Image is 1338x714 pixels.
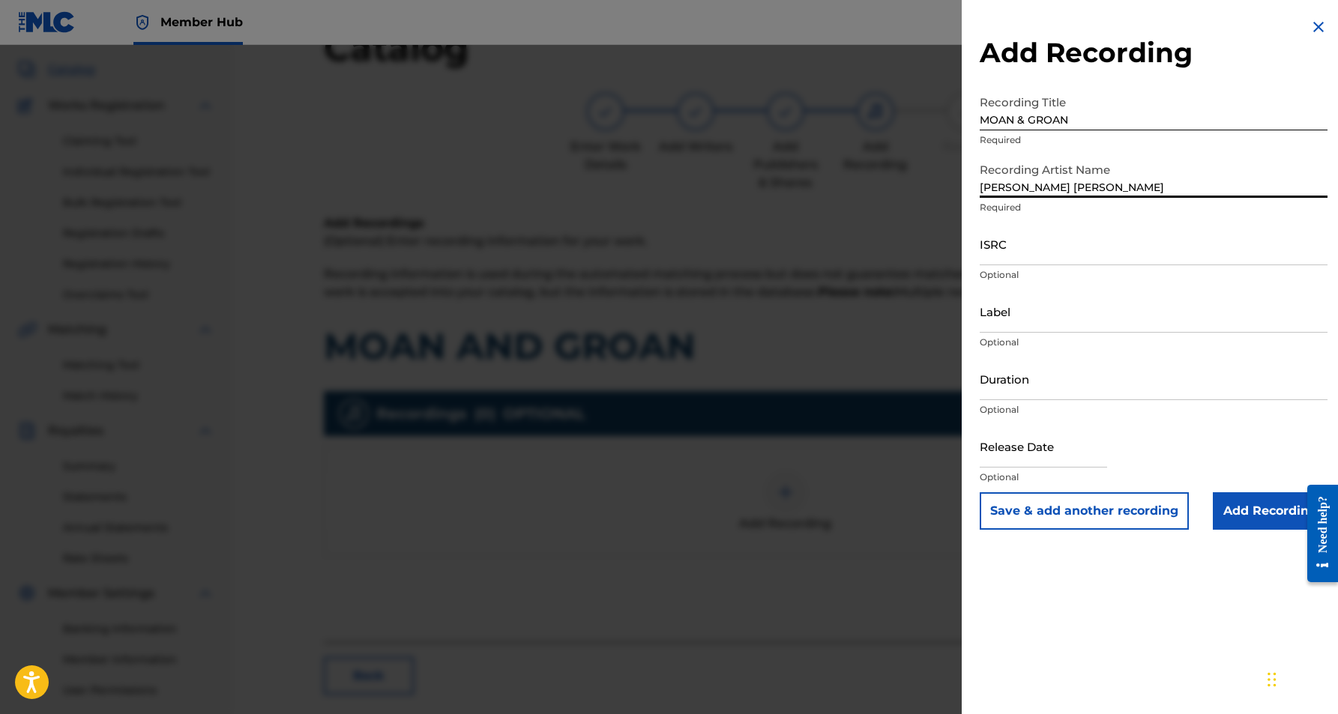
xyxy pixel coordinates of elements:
[980,336,1328,349] p: Optional
[980,403,1328,417] p: Optional
[980,492,1189,530] button: Save & add another recording
[1268,657,1277,702] div: Drag
[980,36,1328,70] h2: Add Recording
[980,268,1328,282] p: Optional
[1296,472,1338,596] iframe: Resource Center
[18,11,76,33] img: MLC Logo
[980,471,1328,484] p: Optional
[980,133,1328,147] p: Required
[980,201,1328,214] p: Required
[1263,642,1338,714] iframe: Chat Widget
[160,13,243,31] span: Member Hub
[133,13,151,31] img: Top Rightsholder
[1213,492,1328,530] input: Add Recording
